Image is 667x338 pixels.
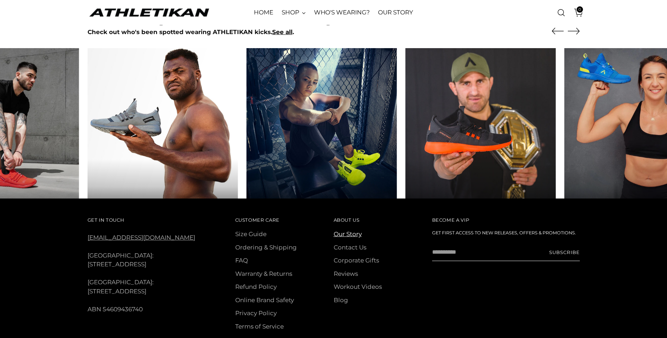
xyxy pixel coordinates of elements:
span: Get In Touch [88,217,124,223]
a: Workout Videos [334,283,382,290]
a: Our Story [334,230,362,238]
div: [GEOGRAPHIC_DATA]: [STREET_ADDRESS] [GEOGRAPHIC_DATA]: [STREET_ADDRESS] ABN 54609436740 [88,215,216,314]
h6: Get first access to new releases, offers & promotions. [432,230,580,236]
span: 0 [577,6,583,13]
a: Size Guide [235,230,267,238]
a: Blog [334,297,348,304]
span: Customer Care [235,217,280,223]
span: About Us [334,217,360,223]
strong: . [293,28,294,35]
a: ATHLETIKAN [88,7,211,18]
a: Ordering & Shipping [235,244,297,251]
span: Become a VIP [432,217,469,223]
a: WHO'S WEARING? [314,5,370,20]
a: Open cart modal [569,6,583,20]
a: Terms of Service [235,323,284,330]
a: Online Brand Safety [235,297,294,304]
a: SHOP [282,5,306,20]
a: Reviews [334,270,358,277]
button: Move to next carousel slide [568,25,580,37]
a: [EMAIL_ADDRESS][DOMAIN_NAME] [88,234,195,241]
strong: Check out who's been spotted wearing ATHLETIKAN kicks. [88,28,272,35]
a: FAQ [235,257,248,264]
a: Corporate Gifts [334,257,379,264]
h3: Seen in [GEOGRAPHIC_DATA]... [88,8,342,25]
a: Warranty & Returns [235,270,292,277]
button: Move to previous carousel slide [552,25,564,37]
a: OUR STORY [378,5,413,20]
a: HOME [254,5,273,20]
a: Refund Policy [235,283,277,290]
a: Open search modal [554,6,568,20]
a: See all [272,28,293,35]
a: Privacy Policy [235,310,277,317]
a: Contact Us [334,244,366,251]
button: Subscribe [549,243,580,261]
